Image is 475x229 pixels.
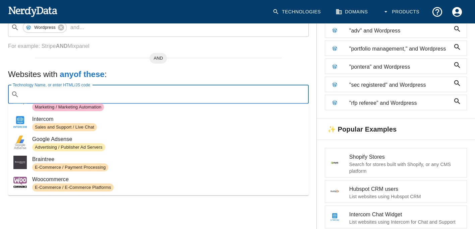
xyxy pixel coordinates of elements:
[349,99,451,107] span: "rfp referee" and Wordpress
[378,2,425,22] button: Products
[60,70,104,79] b: any of these
[269,2,326,22] a: Technologies
[8,5,57,18] img: NerdyData.com
[317,119,402,139] h6: ✨ Popular Examples
[32,104,104,110] span: Marketing / Marketing Automation
[349,219,461,225] p: List websites using Intercom for Chat and Support
[427,2,447,22] button: Support and Documentation
[56,43,67,49] b: AND
[447,2,467,22] button: Account Settings
[349,63,451,71] span: "pontera" and Wordpress
[8,42,309,50] p: For example: Stripe Mixpanel
[32,144,105,150] span: Advertising / Publisher Ad Servers
[332,2,373,22] a: Domains
[32,124,97,130] span: Sales and Support / Live Chat
[349,185,461,193] span: Hubspot CRM users
[349,161,461,174] p: Search for stores built with Shopify, or any CMS platform
[349,211,461,219] span: Intercom Chat Widget
[325,148,467,177] a: Shopify StoresSearch for stores built with Shopify, or any CMS platform
[32,175,303,183] span: Woocommerce
[32,184,114,190] span: E-Commerce / E-Commerce Platforms
[325,77,467,92] a: "sec registered" and Wordpress
[31,23,59,31] span: Wordpress
[325,22,467,38] a: "adv" and Wordpress
[13,82,90,88] label: Technology Name, or enter HTML/JS code
[8,69,309,80] h5: Websites with :
[349,153,461,161] span: Shopify Stores
[32,164,108,170] span: E-Commerce / Payment Processing
[349,193,461,200] p: List websites using Hubspot CRM
[150,55,167,62] span: AND
[349,45,451,53] span: "portfolio management," and Wordpress
[325,95,467,110] a: "rfp referee" and Wordpress
[325,59,467,74] a: "pontera" and Wordpress
[32,155,303,163] span: Braintree
[325,206,467,228] a: Intercom Chat WidgetList websites using Intercom for Chat and Support
[23,22,67,33] div: Wordpress
[349,27,451,35] span: "adv" and Wordpress
[32,115,303,123] span: Intercom
[349,81,451,89] span: "sec registered" and Wordpress
[325,180,467,203] a: Hubspot CRM usersList websites using Hubspot CRM
[32,135,303,143] span: Google Adsense
[325,41,467,56] a: "portfolio management," and Wordpress
[68,23,87,31] p: and ...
